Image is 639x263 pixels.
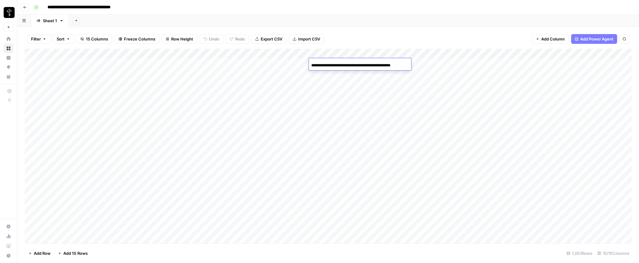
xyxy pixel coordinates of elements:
div: Sheet 1 [43,18,57,24]
button: Undo [199,34,223,44]
a: Usage [4,231,13,241]
span: Freeze Columns [124,36,155,42]
a: Opportunities [4,62,13,72]
a: Browse [4,44,13,53]
button: Help + Support [4,251,13,261]
img: LP Production Workloads Logo [4,7,15,18]
div: 15/15 Columns [595,248,632,258]
span: Add Row [34,250,51,256]
span: Redo [235,36,245,42]
span: Import CSV [298,36,320,42]
a: Insights [4,53,13,63]
button: Freeze Columns [115,34,159,44]
span: Export CSV [261,36,282,42]
button: Row Height [162,34,197,44]
a: Your Data [4,72,13,82]
span: Filter [31,36,41,42]
span: 15 Columns [86,36,108,42]
span: Add Power Agent [580,36,613,42]
button: Workspace: LP Production Workloads [4,5,13,20]
span: Row Height [171,36,193,42]
a: Learning Hub [4,241,13,251]
a: Home [4,34,13,44]
button: Add Row [25,248,54,258]
button: Export CSV [251,34,286,44]
div: 1,053 Rows [564,248,595,258]
a: Sheet 1 [31,15,69,27]
button: Sort [53,34,74,44]
button: 15 Columns [76,34,112,44]
button: Add Power Agent [571,34,617,44]
button: Import CSV [289,34,324,44]
span: Sort [57,36,65,42]
span: Add 10 Rows [63,250,88,256]
span: Undo [209,36,219,42]
button: Add Column [532,34,569,44]
button: Filter [27,34,50,44]
span: Add Column [541,36,565,42]
a: Settings [4,222,13,231]
button: Add 10 Rows [54,248,91,258]
button: Redo [226,34,249,44]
